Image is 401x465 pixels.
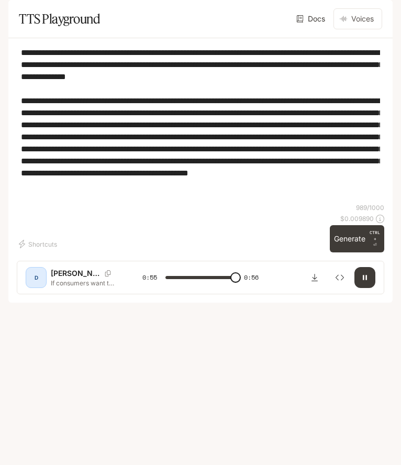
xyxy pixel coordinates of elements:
button: Inspect [329,267,350,288]
p: If consumers want to buy more beef at every given price than they wanted previously, the demand c... [51,279,117,287]
button: Shortcuts [17,236,61,252]
button: Download audio [304,267,325,288]
div: D [28,269,44,286]
p: [PERSON_NAME] [51,268,101,279]
span: 0:55 [142,272,157,283]
button: Voices [333,8,382,29]
p: CTRL + [370,229,380,242]
button: Copy Voice ID [101,270,115,276]
p: ⏎ [370,229,380,248]
span: 0:56 [244,272,259,283]
h1: TTS Playground [19,8,100,29]
button: GenerateCTRL +⏎ [330,225,384,252]
a: Docs [294,8,329,29]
